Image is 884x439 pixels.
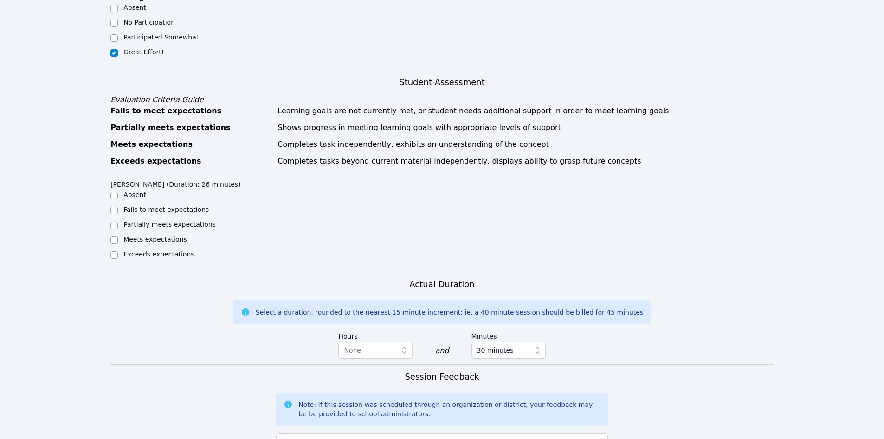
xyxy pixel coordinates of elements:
div: Completes tasks beyond current material independently, displays ability to grasp future concepts [277,156,774,167]
div: Note: If this session was scheduled through an organization or district, your feedback may be be ... [298,400,600,419]
legend: [PERSON_NAME] (Duration: 26 minutes) [110,176,241,190]
label: Absent [123,4,146,11]
div: Completes task independently, exhibits an understanding of the concept [277,139,774,150]
h3: Student Assessment [110,76,774,89]
button: 30 minutes [471,342,546,359]
div: and [435,345,449,356]
label: Hours [338,328,413,342]
span: None [344,347,361,354]
label: No Participation [123,19,175,26]
label: Absent [123,191,146,198]
label: Participated Somewhat [123,33,199,41]
span: 30 minutes [477,345,514,356]
label: Great Effort! [123,48,164,56]
h3: Actual Duration [409,278,474,291]
div: Shows progress in meeting learning goals with appropriate levels of support [277,122,774,133]
label: Meets expectations [123,236,187,243]
label: Exceeds expectations [123,250,194,258]
div: Partially meets expectations [110,122,272,133]
button: None [338,342,413,359]
div: Fails to meet expectations [110,105,272,117]
label: Fails to meet expectations [123,206,209,213]
div: Learning goals are not currently met, or student needs additional support in order to meet learni... [277,105,774,117]
div: Exceeds expectations [110,156,272,167]
div: Evaluation Criteria Guide [110,94,774,105]
div: Meets expectations [110,139,272,150]
label: Partially meets expectations [123,221,216,228]
label: Minutes [471,328,546,342]
div: Select a duration, rounded to the nearest 15 minute increment; ie, a 40 minute session should be ... [256,308,643,317]
h3: Session Feedback [405,370,479,383]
